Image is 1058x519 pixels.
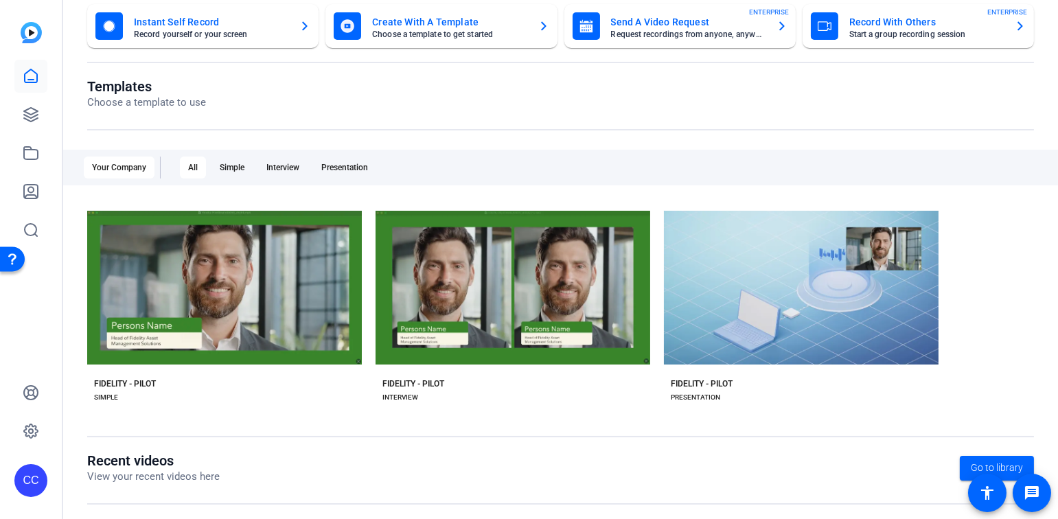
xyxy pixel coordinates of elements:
div: INTERVIEW [382,392,418,403]
div: Interview [258,157,308,178]
div: Presentation [313,157,376,178]
mat-card-subtitle: Record yourself or your screen [134,30,288,38]
mat-card-title: Record With Others [849,14,1004,30]
mat-card-subtitle: Choose a template to get started [372,30,527,38]
h1: Recent videos [87,452,220,469]
span: Go to library [971,461,1023,475]
a: Go to library [960,456,1034,481]
mat-card-title: Instant Self Record [134,14,288,30]
div: CC [14,464,47,497]
mat-icon: accessibility [979,485,996,501]
mat-card-title: Send A Video Request [611,14,766,30]
button: Instant Self RecordRecord yourself or your screen [87,4,319,48]
p: Choose a template to use [87,95,206,111]
div: PRESENTATION [671,392,720,403]
mat-card-subtitle: Request recordings from anyone, anywhere [611,30,766,38]
img: blue-gradient.svg [21,22,42,43]
div: FIDELITY - PILOT [94,378,156,389]
button: Send A Video RequestRequest recordings from anyone, anywhereENTERPRISE [564,4,796,48]
div: Your Company [84,157,154,178]
div: All [180,157,206,178]
button: Record With OthersStart a group recording sessionENTERPRISE [803,4,1034,48]
div: Simple [211,157,253,178]
mat-card-subtitle: Start a group recording session [849,30,1004,38]
mat-icon: message [1024,485,1040,501]
mat-card-title: Create With A Template [372,14,527,30]
div: FIDELITY - PILOT [671,378,733,389]
button: Create With A TemplateChoose a template to get started [325,4,557,48]
span: ENTERPRISE [987,7,1027,17]
div: FIDELITY - PILOT [382,378,444,389]
div: SIMPLE [94,392,118,403]
h1: Templates [87,78,206,95]
span: ENTERPRISE [749,7,789,17]
p: View your recent videos here [87,469,220,485]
